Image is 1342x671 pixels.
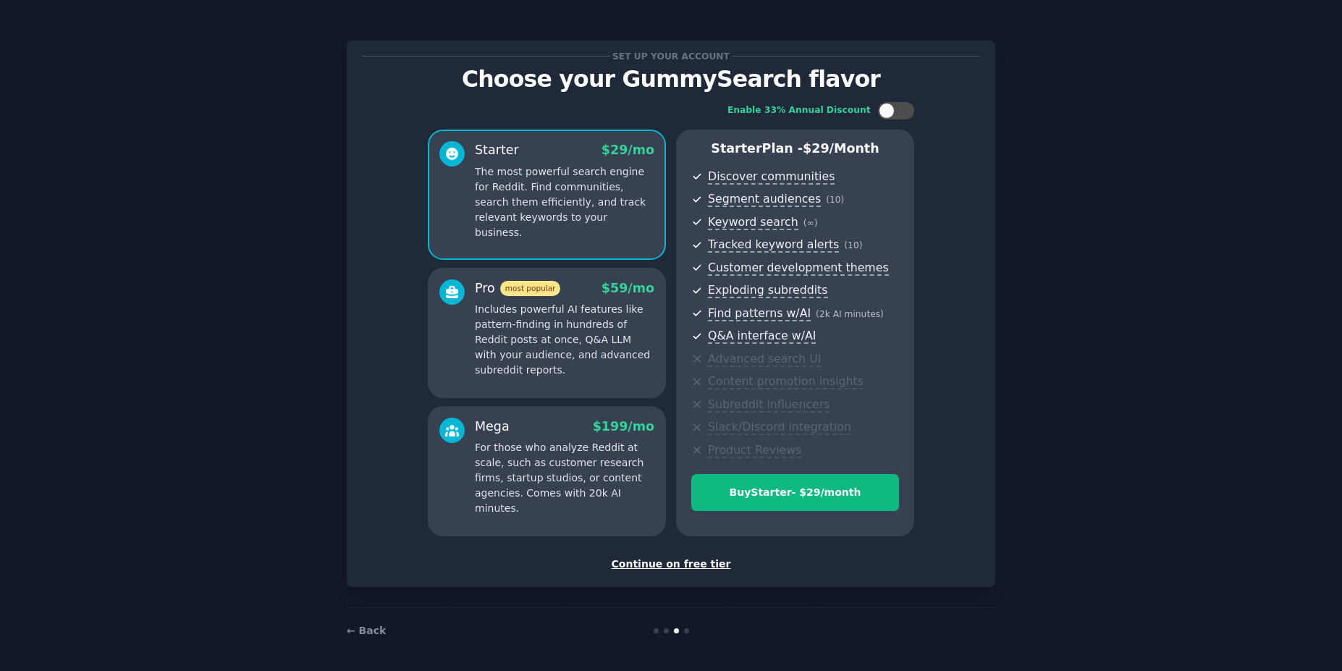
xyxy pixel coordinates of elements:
[602,281,654,295] span: $ 59 /mo
[475,302,654,378] p: Includes powerful AI features like pattern-finding in hundreds of Reddit posts at once, Q&A LLM w...
[816,309,884,319] span: ( 2k AI minutes )
[602,143,654,157] span: $ 29 /mo
[610,48,733,64] span: Set up your account
[593,419,654,434] span: $ 199 /mo
[708,329,816,344] span: Q&A interface w/AI
[475,141,519,159] div: Starter
[692,485,898,500] div: Buy Starter - $ 29 /month
[708,169,835,185] span: Discover communities
[475,164,654,240] p: The most powerful search engine for Reddit. Find communities, search them efficiently, and track ...
[708,306,811,321] span: Find patterns w/AI
[475,440,654,516] p: For those who analyze Reddit at scale, such as customer research firms, startup studios, or conte...
[691,140,899,158] p: Starter Plan -
[708,374,864,389] span: Content promotion insights
[708,192,821,207] span: Segment audiences
[475,418,510,436] div: Mega
[826,195,844,205] span: ( 10 )
[803,218,818,228] span: ( ∞ )
[803,141,879,156] span: $ 29 /month
[708,397,830,413] span: Subreddit influencers
[362,557,980,572] div: Continue on free tier
[347,625,386,636] a: ← Back
[475,279,560,297] div: Pro
[708,420,851,435] span: Slack/Discord integration
[691,474,899,511] button: BuyStarter- $29/month
[500,281,561,296] span: most popular
[708,215,798,230] span: Keyword search
[844,240,862,250] span: ( 10 )
[362,67,980,92] p: Choose your GummySearch flavor
[708,443,801,458] span: Product Reviews
[708,237,839,253] span: Tracked keyword alerts
[708,352,821,367] span: Advanced search UI
[727,104,871,117] div: Enable 33% Annual Discount
[708,283,827,298] span: Exploding subreddits
[708,261,889,276] span: Customer development themes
